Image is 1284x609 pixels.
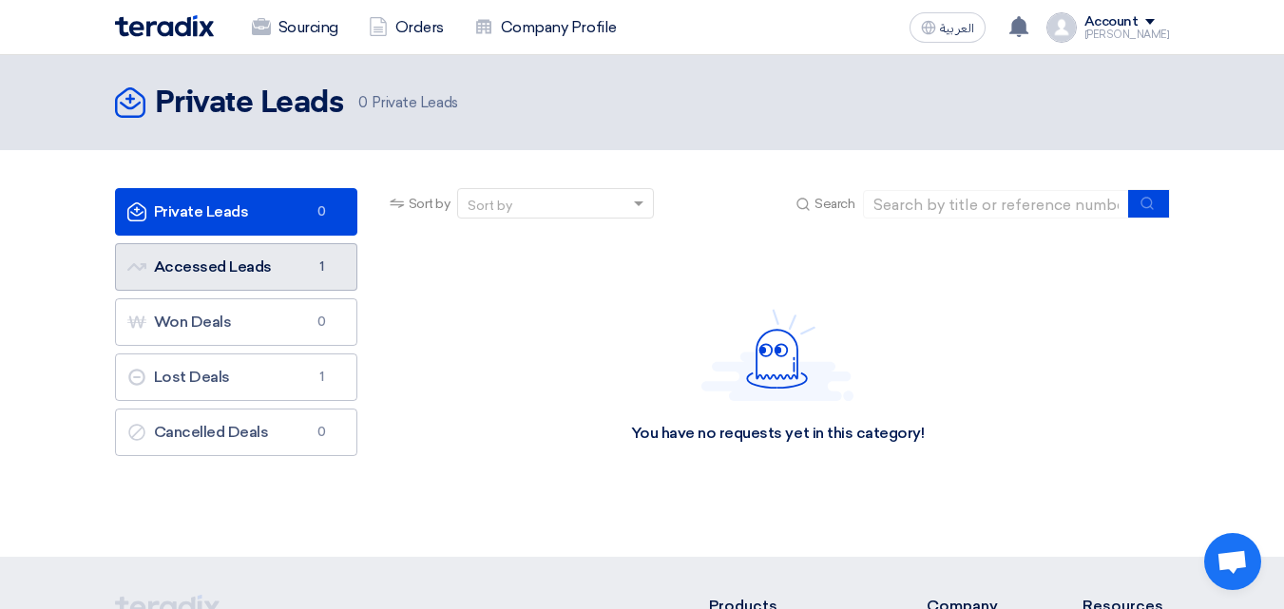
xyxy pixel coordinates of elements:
[1046,12,1077,43] img: profile_test.png
[354,7,459,48] a: Orders
[115,188,357,236] a: Private Leads0
[631,424,925,444] div: You have no requests yet in this category!
[1084,29,1170,40] div: [PERSON_NAME]
[814,194,854,214] span: Search
[1084,14,1139,30] div: Account
[115,353,357,401] a: Lost Deals1
[311,202,334,221] span: 0
[409,194,450,214] span: Sort by
[1204,533,1261,590] div: Open chat
[311,423,334,442] span: 0
[940,22,974,35] span: العربية
[358,92,457,114] span: Private Leads
[115,243,357,291] a: Accessed Leads1
[115,15,214,37] img: Teradix logo
[468,196,512,216] div: Sort by
[115,409,357,456] a: Cancelled Deals0
[459,7,632,48] a: Company Profile
[311,368,334,387] span: 1
[863,190,1129,219] input: Search by title or reference number
[701,309,853,401] img: Hello
[155,85,344,123] h2: Private Leads
[237,7,354,48] a: Sourcing
[311,313,334,332] span: 0
[311,257,334,276] span: 1
[115,298,357,346] a: Won Deals0
[358,94,368,111] span: 0
[910,12,986,43] button: العربية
